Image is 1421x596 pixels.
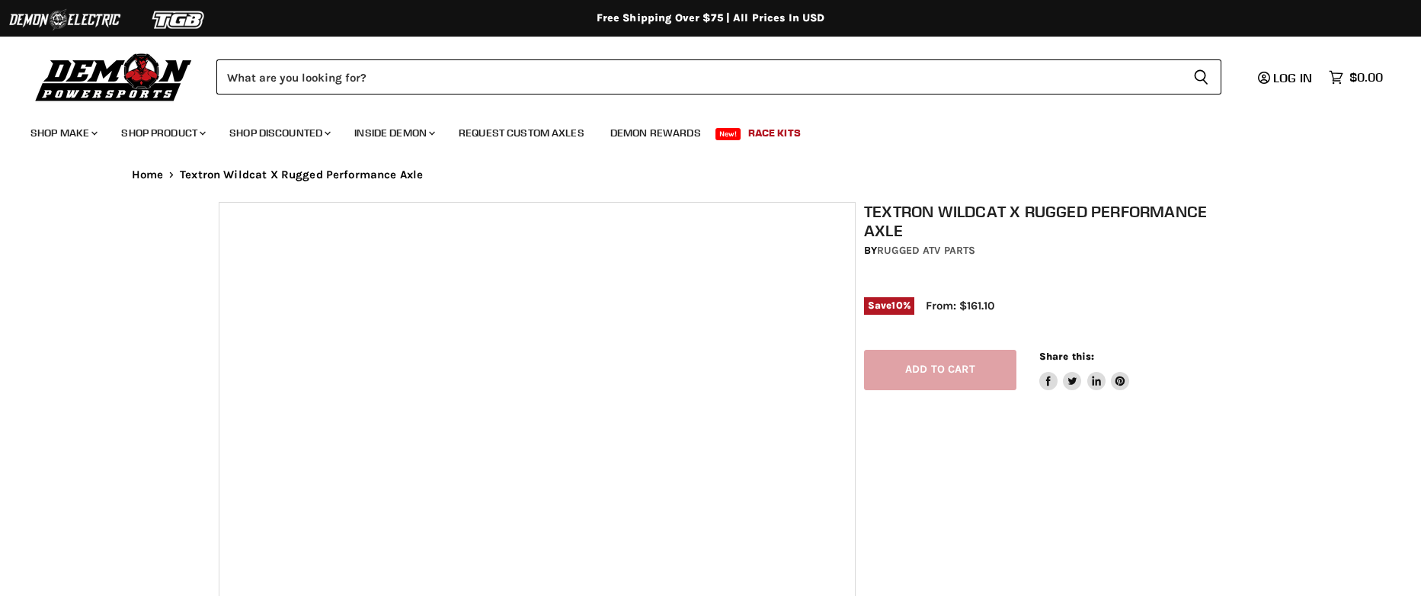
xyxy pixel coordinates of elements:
a: Race Kits [737,117,812,149]
input: Search [216,59,1181,95]
a: Shop Product [110,117,215,149]
a: $0.00 [1321,66,1391,88]
img: Demon Powersports [30,50,197,104]
aside: Share this: [1039,350,1130,390]
h1: Textron Wildcat X Rugged Performance Axle [864,202,1211,240]
a: Inside Demon [343,117,444,149]
span: Share this: [1039,351,1094,362]
form: Product [216,59,1221,95]
nav: Breadcrumbs [101,168,1320,181]
span: 10 [891,300,902,311]
span: $0.00 [1349,70,1383,85]
a: Log in [1251,71,1321,85]
a: Rugged ATV Parts [877,244,975,257]
img: TGB Logo 2 [122,5,236,34]
div: Free Shipping Over $75 | All Prices In USD [101,11,1320,25]
div: by [864,242,1211,259]
a: Shop Make [19,117,107,149]
a: Home [132,168,164,181]
span: From: $161.10 [926,299,994,312]
span: Textron Wildcat X Rugged Performance Axle [180,168,423,181]
span: Log in [1273,70,1312,85]
span: New! [715,128,741,140]
span: Save % [864,297,914,314]
a: Shop Discounted [218,117,340,149]
a: Demon Rewards [599,117,712,149]
button: Search [1181,59,1221,95]
img: Demon Electric Logo 2 [8,5,122,34]
ul: Main menu [19,111,1379,149]
a: Request Custom Axles [447,117,596,149]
